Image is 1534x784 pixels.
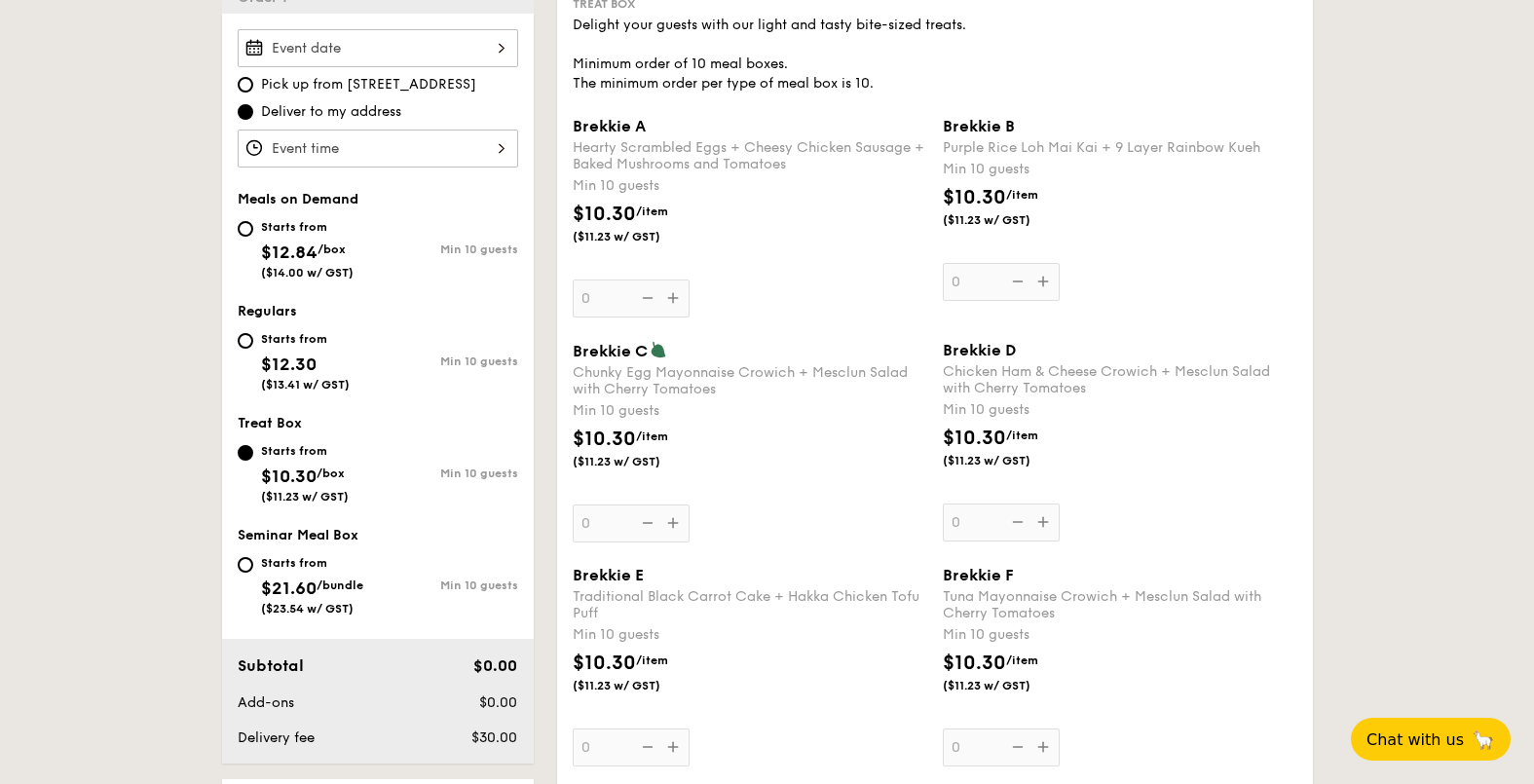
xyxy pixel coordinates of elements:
[1006,429,1038,442] span: /item
[573,454,705,469] span: ($11.23 w/ GST)
[238,29,518,67] input: Event date
[573,652,636,675] span: $10.30
[261,555,363,571] div: Starts from
[238,729,315,746] span: Delivery fee
[943,117,1015,135] span: Brekkie B
[943,139,1297,156] div: Purple Rice Loh Mai Kai + 9 Layer Rainbow Kueh
[261,443,349,459] div: Starts from
[378,579,518,592] div: Min 10 guests
[573,428,636,451] span: $10.30
[317,467,345,480] span: /box
[261,578,317,599] span: $21.60
[943,427,1006,450] span: $10.30
[573,588,927,621] div: Traditional Black Carrot Cake + Hakka Chicken Tofu Puff
[636,205,668,218] span: /item
[261,354,317,375] span: $12.30
[943,453,1075,468] span: ($11.23 w/ GST)
[1366,730,1464,749] span: Chat with us
[573,678,705,693] span: ($11.23 w/ GST)
[238,303,297,319] span: Regulars
[261,331,350,347] div: Starts from
[943,160,1297,179] div: Min 10 guests
[471,729,517,746] span: $30.00
[473,656,517,675] span: $0.00
[261,602,354,616] span: ($23.54 w/ GST)
[238,77,253,93] input: Pick up from [STREET_ADDRESS]
[943,588,1297,621] div: Tuna Mayonnaise Crowich + Mesclun Salad with Cherry Tomatoes
[318,243,346,256] span: /box
[261,378,350,392] span: ($13.41 w/ GST)
[573,401,927,421] div: Min 10 guests
[1006,653,1038,667] span: /item
[636,429,668,443] span: /item
[261,75,476,94] span: Pick up from [STREET_ADDRESS]
[261,219,354,235] div: Starts from
[238,415,302,431] span: Treat Box
[378,243,518,256] div: Min 10 guests
[573,139,927,172] div: Hearty Scrambled Eggs + Cheesy Chicken Sausage + Baked Mushrooms and Tomatoes
[238,221,253,237] input: Starts from$12.84/box($14.00 w/ GST)Min 10 guests
[1006,188,1038,202] span: /item
[943,566,1014,584] span: Brekkie F
[573,229,705,244] span: ($11.23 w/ GST)
[261,102,401,122] span: Deliver to my address
[1351,718,1511,761] button: Chat with us🦙
[1472,728,1495,751] span: 🦙
[238,333,253,349] input: Starts from$12.30($13.41 w/ GST)Min 10 guests
[238,694,294,711] span: Add-ons
[238,557,253,573] input: Starts from$21.60/bundle($23.54 w/ GST)Min 10 guests
[261,490,349,504] span: ($11.23 w/ GST)
[479,694,517,711] span: $0.00
[238,445,253,461] input: Starts from$10.30/box($11.23 w/ GST)Min 10 guests
[261,242,318,263] span: $12.84
[636,653,668,667] span: /item
[573,625,927,645] div: Min 10 guests
[943,186,1006,209] span: $10.30
[573,16,1297,93] div: Delight your guests with our light and tasty bite-sized treats. Minimum order of 10 meal boxes. T...
[573,566,644,584] span: Brekkie E
[943,363,1297,396] div: Chicken Ham & Cheese Crowich + Mesclun Salad with Cherry Tomatoes
[943,400,1297,420] div: Min 10 guests
[238,656,304,675] span: Subtotal
[378,467,518,480] div: Min 10 guests
[573,364,927,397] div: Chunky Egg Mayonnaise Crowich + Mesclun Salad with Cherry Tomatoes
[238,527,358,543] span: Seminar Meal Box
[943,625,1297,645] div: Min 10 guests
[573,342,648,360] span: Brekkie C
[573,203,636,226] span: $10.30
[573,117,646,135] span: Brekkie A
[378,355,518,368] div: Min 10 guests
[943,212,1075,228] span: ($11.23 w/ GST)
[943,341,1016,359] span: Brekkie D
[238,130,518,168] input: Event time
[650,341,667,358] img: icon-vegetarian.fe4039eb.svg
[261,266,354,280] span: ($14.00 w/ GST)
[573,176,927,196] div: Min 10 guests
[238,191,358,207] span: Meals on Demand
[943,678,1075,693] span: ($11.23 w/ GST)
[238,104,253,120] input: Deliver to my address
[261,466,317,487] span: $10.30
[943,652,1006,675] span: $10.30
[317,579,363,592] span: /bundle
